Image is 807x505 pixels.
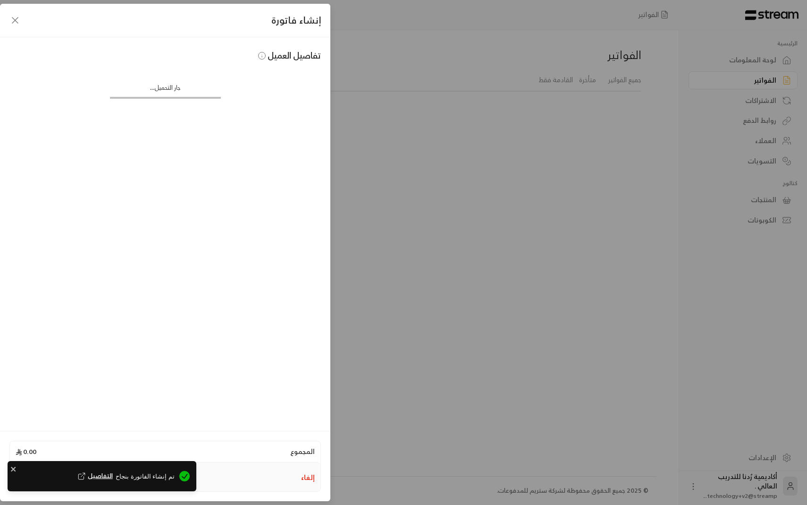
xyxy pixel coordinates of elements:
button: إلغاء [301,473,315,482]
span: تم إنشاء الفاتورة بنجاح [14,471,175,482]
span: المجموع [290,447,315,456]
span: إنشاء فاتورة [271,12,321,28]
button: التفاصيل [76,471,113,481]
div: جار التحميل... [110,83,221,97]
button: close [10,464,17,473]
span: 0.00 [16,447,36,456]
span: تفاصيل العميل [256,48,321,63]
